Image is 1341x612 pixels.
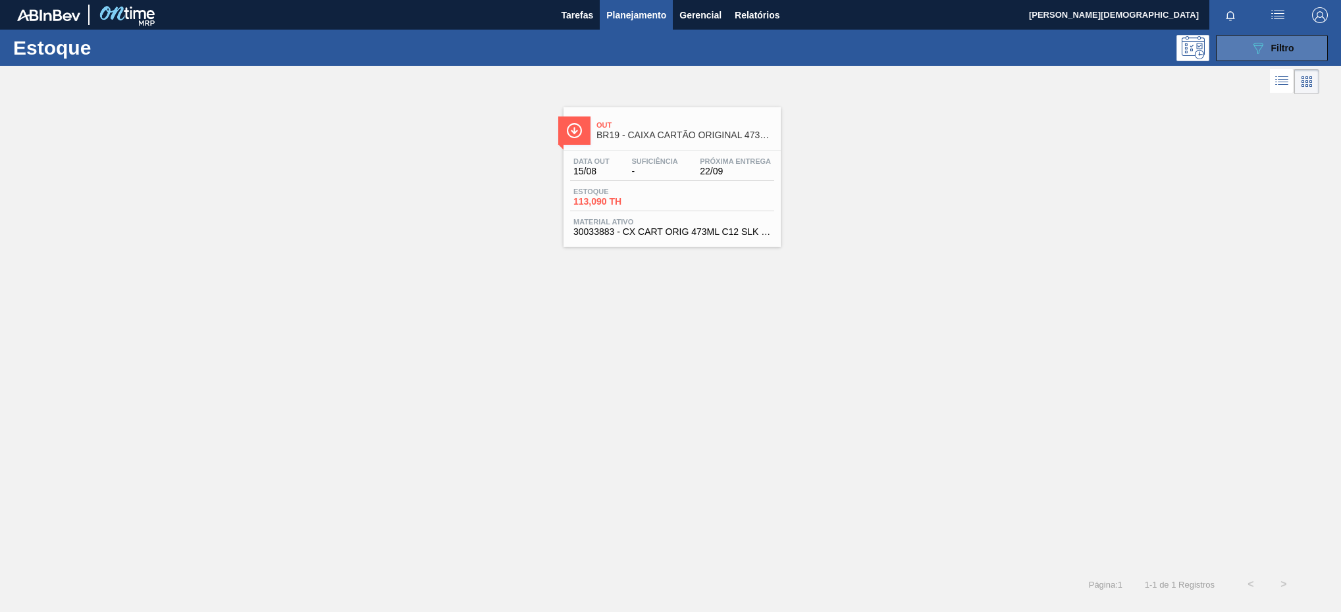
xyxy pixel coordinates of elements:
span: Próxima Entrega [700,157,771,165]
span: Página : 1 [1089,580,1122,590]
img: Logout [1312,7,1328,23]
span: Out [596,121,774,129]
span: BR19 - CAIXA CARTÃO ORIGINAL 473ML C12 SLEEK [596,130,774,140]
span: - [631,166,677,176]
span: Material ativo [573,218,771,226]
img: userActions [1270,7,1286,23]
div: Visão em Lista [1270,69,1294,94]
a: ÍconeOutBR19 - CAIXA CARTÃO ORIGINAL 473ML C12 SLEEKData out15/08Suficiência-Próxima Entrega22/09... [554,97,787,247]
span: Tarefas [561,7,593,23]
h1: Estoque [13,40,212,55]
span: Planejamento [606,7,666,23]
span: 15/08 [573,166,610,176]
span: 113,090 TH [573,197,666,207]
div: Visão em Cards [1294,69,1319,94]
span: Filtro [1271,43,1294,53]
span: Suficiência [631,157,677,165]
button: Filtro [1216,35,1328,61]
span: 30033883 - CX CART ORIG 473ML C12 SLK NIV24 [573,227,771,237]
span: 22/09 [700,166,771,176]
div: Pogramando: nenhum usuário selecionado [1176,35,1209,61]
span: Relatórios [735,7,779,23]
span: 1 - 1 de 1 Registros [1142,580,1215,590]
span: Estoque [573,188,666,195]
span: Gerencial [679,7,722,23]
button: > [1267,568,1300,601]
span: Data out [573,157,610,165]
img: TNhmsLtSVTkK8tSr43FrP2fwEKptu5GPRR3wAAAABJRU5ErkJggg== [17,9,80,21]
button: Notificações [1209,6,1251,24]
img: Ícone [566,122,583,139]
button: < [1234,568,1267,601]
